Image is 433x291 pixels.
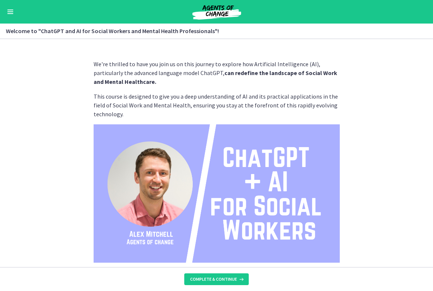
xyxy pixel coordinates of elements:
[6,26,418,35] h3: Welcome to "ChatGPT and AI for Social Workers and Mental Health Professionals"!
[94,60,340,86] p: We're thrilled to have you join us on this journey to explore how Artificial Intelligence (AI), p...
[172,3,261,21] img: Agents of Change
[94,124,340,263] img: ChatGPT____AI__for_Social__Workers.png
[190,276,237,282] span: Complete & continue
[6,7,15,16] button: Enable menu
[94,92,340,118] p: This course is designed to give you a deep understanding of AI and its practical applications in ...
[184,273,249,285] button: Complete & continue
